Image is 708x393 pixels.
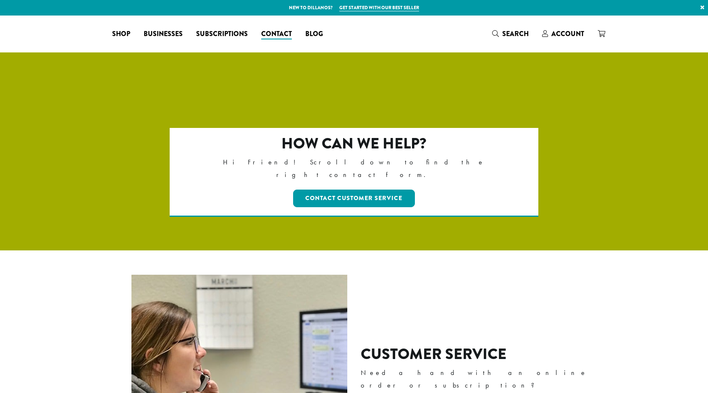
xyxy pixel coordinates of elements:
a: Shop [105,27,137,41]
h2: Customer Service [361,345,600,363]
span: Shop [112,29,130,39]
span: Search [502,29,529,39]
a: Get started with our best seller [339,4,419,11]
p: Hi Friend! Scroll down to find the right contact form. [206,156,502,181]
span: Businesses [144,29,183,39]
a: Contact Customer Service [293,190,415,207]
span: Account [551,29,584,39]
span: Subscriptions [196,29,248,39]
span: Contact [261,29,292,39]
a: Search [485,27,535,41]
span: Blog [305,29,323,39]
p: Need a hand with an online order or subscription? [361,367,600,392]
h2: How can we help? [206,135,502,153]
